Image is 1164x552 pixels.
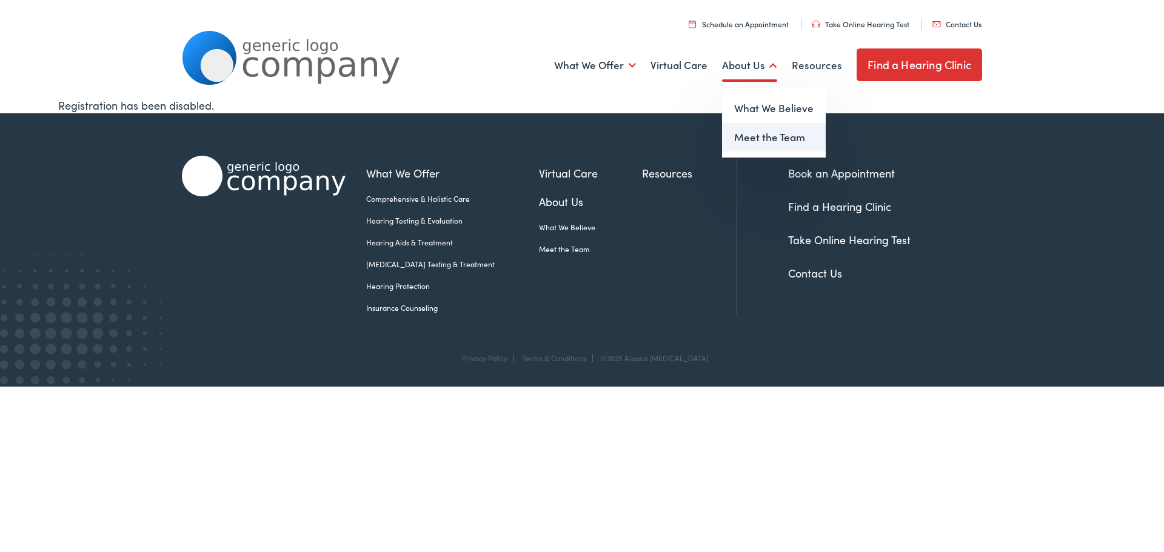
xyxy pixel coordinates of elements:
div: ©2025 Alpaca [MEDICAL_DATA] [595,354,709,362]
a: Hearing Protection [366,281,539,291]
a: Privacy Policy [462,353,507,363]
a: Virtual Care [651,43,707,88]
div: Registration has been disabled. [58,97,1106,113]
a: Resources [642,165,737,181]
a: About Us [722,43,777,88]
img: utility icon [932,21,941,27]
a: Contact Us [788,265,842,281]
a: Virtual Care [539,165,642,181]
a: Comprehensive & Holistic Care [366,193,539,204]
a: Schedule an Appointment [689,19,789,29]
a: Insurance Counseling [366,302,539,313]
a: Take Online Hearing Test [812,19,909,29]
a: What We Offer [554,43,636,88]
a: Resources [792,43,842,88]
a: Take Online Hearing Test [788,232,911,247]
a: Hearing Testing & Evaluation [366,215,539,226]
a: [MEDICAL_DATA] Testing & Treatment [366,259,539,270]
a: Find a Hearing Clinic [857,48,982,81]
img: utility icon [689,20,696,28]
a: Terms & Conditions [522,353,586,363]
img: utility icon [812,21,820,28]
a: What We Believe [722,94,826,123]
a: Contact Us [932,19,982,29]
a: Hearing Aids & Treatment [366,237,539,248]
a: What We Believe [539,222,642,233]
a: Meet the Team [722,123,826,152]
a: About Us [539,193,642,210]
a: Book an Appointment [788,165,895,181]
a: Meet the Team [539,244,642,254]
a: What We Offer [366,165,539,181]
img: Alpaca Audiology [182,156,346,196]
a: Find a Hearing Clinic [788,199,891,214]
